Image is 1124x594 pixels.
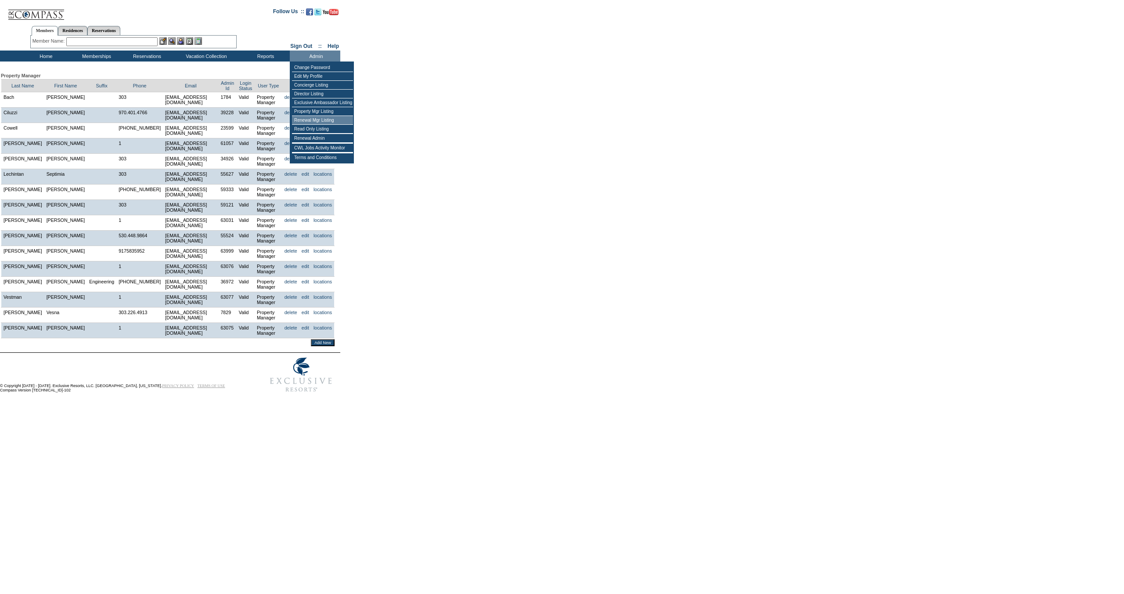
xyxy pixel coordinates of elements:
td: [PHONE_NUMBER] [116,123,163,138]
a: Members [32,26,58,36]
td: Property Manager [255,215,282,231]
td: Property Manager [255,292,282,308]
td: 303 [116,200,163,215]
td: [PERSON_NAME] [1,215,44,231]
a: delete [285,217,297,223]
td: [EMAIL_ADDRESS][DOMAIN_NAME] [163,200,218,215]
td: Cowell [1,123,44,138]
td: Reports [239,51,290,62]
a: edit [302,264,309,269]
td: Renewal Mgr Listing [292,116,353,125]
a: locations [313,187,332,192]
a: locations [313,233,332,238]
td: [PERSON_NAME] [44,123,87,138]
a: delete [285,94,297,100]
td: [PERSON_NAME] [1,261,44,277]
a: First Name [54,83,77,88]
td: [EMAIL_ADDRESS][DOMAIN_NAME] [163,261,218,277]
a: delete [285,202,297,207]
td: Valid [237,154,255,169]
img: Exclusive Resorts [262,353,340,397]
a: edit [302,187,309,192]
td: 23599 [218,123,236,138]
td: [EMAIL_ADDRESS][DOMAIN_NAME] [163,231,218,246]
img: b_edit.gif [159,37,167,45]
td: 303 [116,169,163,185]
a: Last Name [11,83,34,88]
td: Follow Us :: [273,7,304,18]
td: [EMAIL_ADDRESS][DOMAIN_NAME] [163,292,218,308]
td: Property Manager [255,123,282,138]
a: delete [285,125,297,130]
a: Admin Id [221,80,234,91]
td: Valid [237,108,255,123]
td: [PERSON_NAME] [44,92,87,108]
td: 970.401.4766 [116,108,163,123]
td: [EMAIL_ADDRESS][DOMAIN_NAME] [163,169,218,185]
td: 59333 [218,185,236,200]
a: delete [285,310,297,315]
img: Subscribe to our YouTube Channel [323,9,339,15]
a: edit [302,171,309,177]
td: Valid [237,92,255,108]
td: [EMAIL_ADDRESS][DOMAIN_NAME] [163,138,218,154]
td: Valid [237,169,255,185]
a: locations [313,248,332,254]
td: [PERSON_NAME] [1,246,44,261]
td: Home [20,51,70,62]
td: Septimia [44,169,87,185]
td: 55627 [218,169,236,185]
td: 63076 [218,261,236,277]
td: 1 [116,138,163,154]
td: [PHONE_NUMBER] [116,185,163,200]
td: Read Only Listing [292,125,353,134]
a: Suffix [96,83,107,88]
td: 63999 [218,246,236,261]
td: [PHONE_NUMBER] [116,277,163,292]
a: locations [313,264,332,269]
td: [PERSON_NAME] [1,138,44,154]
a: locations [313,171,332,177]
td: [PERSON_NAME] [1,277,44,292]
td: Valid [237,308,255,323]
a: Sign Out [290,43,312,49]
td: Concierge Listing [292,81,353,90]
td: Valid [237,323,255,338]
td: Property Manager [255,154,282,169]
td: [PERSON_NAME] [1,308,44,323]
td: Terms and Conditions [292,153,353,162]
a: delete [285,110,297,115]
a: edit [302,279,309,284]
a: locations [313,279,332,284]
a: PRIVACY POLICY [162,384,194,388]
a: delete [285,248,297,254]
a: Follow us on Twitter [314,11,321,16]
a: locations [313,310,332,315]
a: Phone [133,83,147,88]
td: [EMAIL_ADDRESS][DOMAIN_NAME] [163,123,218,138]
a: edit [302,217,309,223]
td: [EMAIL_ADDRESS][DOMAIN_NAME] [163,92,218,108]
td: [PERSON_NAME] [44,108,87,123]
td: [EMAIL_ADDRESS][DOMAIN_NAME] [163,277,218,292]
td: Ciluzzi [1,108,44,123]
td: [PERSON_NAME] [44,231,87,246]
td: Exclusive Ambassador Listing [292,98,353,107]
a: edit [302,294,309,300]
td: Valid [237,215,255,231]
img: Follow us on Twitter [314,8,321,15]
a: locations [313,325,332,330]
td: 39228 [218,108,236,123]
td: [PERSON_NAME] [44,323,87,338]
td: [PERSON_NAME] [44,154,87,169]
td: 530.448.9864 [116,231,163,246]
td: [PERSON_NAME] [1,185,44,200]
a: Help [328,43,339,49]
td: Valid [237,138,255,154]
td: Property Manager [255,308,282,323]
a: locations [313,202,332,207]
td: [PERSON_NAME] [1,154,44,169]
img: b_calculator.gif [195,37,202,45]
td: Admin [290,51,340,62]
a: delete [285,171,297,177]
